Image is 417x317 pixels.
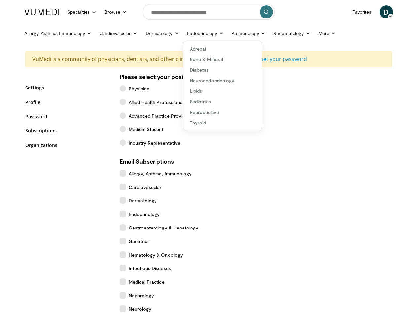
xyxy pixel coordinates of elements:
span: Dermatology [129,197,157,204]
a: Adrenal [183,44,262,54]
a: Settings [25,84,110,91]
a: Cardiovascular [95,27,141,40]
span: Nephrology [129,292,154,299]
span: Endocrinology [129,211,160,218]
a: D [380,5,393,18]
a: Pulmonology [227,27,269,40]
strong: Email Subscriptions [120,158,174,165]
span: Infectious Diseases [129,265,171,272]
a: Allergy, Asthma, Immunology [20,27,96,40]
input: Search topics, interventions [143,4,275,20]
span: Gastroenterology & Hepatology [129,224,199,231]
a: Subscriptions [25,127,110,134]
a: Neuroendocrinology [183,75,262,86]
span: Neurology [129,305,152,312]
a: Rheumatology [269,27,314,40]
a: Endocrinology [183,27,227,40]
span: Medical Student [129,126,164,133]
a: Thyroid [183,118,262,128]
span: Industry Representative [129,139,181,146]
a: Lipids [183,86,262,96]
a: Profile [25,99,110,106]
a: More [314,27,340,40]
div: VuMedi is a community of physicians, dentists, and other clinical professionals. [25,51,392,67]
span: Advanced Practice Provider (APP) [129,112,202,119]
img: VuMedi Logo [24,9,59,15]
span: Allergy, Asthma, Immunology [129,170,192,177]
a: Diabetes [183,65,262,75]
span: Geriatrics [129,238,150,245]
span: Allied Health Professional [129,99,184,106]
a: Favorites [348,5,376,18]
span: Medical Practice [129,278,165,285]
a: Click here to set your password [229,55,307,63]
span: Physician [129,85,150,92]
a: Dermatology [142,27,183,40]
a: Password [25,113,110,120]
a: Browse [100,5,131,18]
a: Reproductive [183,107,262,118]
a: Pediatrics [183,96,262,107]
span: Cardiovascular [129,184,162,191]
span: Hematology & Oncology [129,251,183,258]
a: Bone & Mineral [183,54,262,65]
a: Specialties [63,5,101,18]
a: Organizations [25,142,110,149]
strong: Please select your position [120,73,194,80]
